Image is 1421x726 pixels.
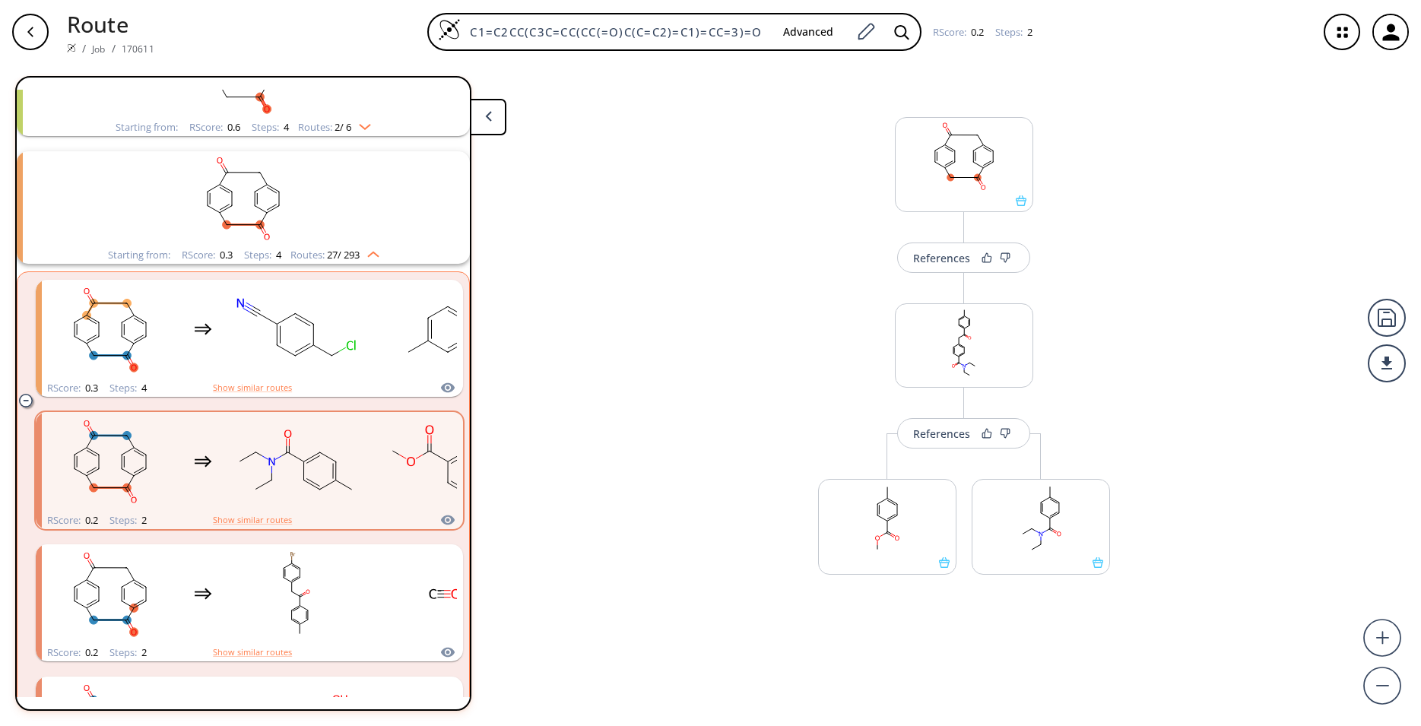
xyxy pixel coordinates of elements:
svg: COC(=O)c1ccc(C)cc1 [379,414,516,509]
div: Routes: [298,122,371,132]
svg: COC(=O)c1ccc(C)cc1 [819,480,956,557]
input: Enter SMILES [461,24,771,40]
div: RScore : [182,250,233,260]
span: 0.2 [969,25,984,39]
div: Steps : [109,383,147,393]
div: Steps : [995,27,1032,37]
li: / [82,40,86,56]
div: RScore : [47,648,98,658]
div: Starting from: [116,122,178,132]
span: 0.3 [83,381,98,395]
div: RScore : [47,383,98,393]
svg: O=C1Cc2ccc(cc2)C(=O)Cc2ccc1cc2 [42,547,179,642]
button: Advanced [771,18,845,46]
img: Logo Spaya [438,18,461,41]
div: Steps : [244,250,281,260]
div: Routes: [290,250,379,260]
svg: CCN(CC)C(=O)c1ccc(CC(=O)c2ccc(C)cc2)cc1 [896,304,1032,382]
div: Starting from: [108,250,170,260]
span: 4 [274,248,281,262]
svg: CCN(CC)C(=O)c1ccc(C)cc1 [972,480,1109,557]
button: Show similar routes [213,381,292,395]
li: / [112,40,116,56]
img: Down [351,118,371,130]
button: References [897,418,1030,449]
svg: O=C1Cc2ccc(cc2)C(=O)Cc2ccc1cc2 [896,118,1032,195]
svg: O=C1Cc2ccc(cc2)C(=O)Cc2ccc1cc2 [46,151,441,246]
button: References [897,243,1030,273]
svg: Cc1ccc(I)cc1 [379,282,516,377]
span: 27 / 293 [327,250,360,260]
span: 0.2 [83,513,98,527]
div: References [913,429,970,439]
span: 4 [281,120,289,134]
p: Route [67,8,154,40]
svg: N#Cc1ccc(CCl)cc1 [227,282,364,377]
a: Job [92,43,105,55]
svg: O=C1Cc2ccc(cc2)C(=O)Cc2ccc1cc2 [42,282,179,377]
svg: CCN(CC)C(=O)c1ccc(C)cc1 [227,414,364,509]
div: RScore : [933,27,984,37]
img: Spaya logo [67,43,76,52]
a: 170611 [122,43,154,55]
span: 2 [139,513,147,527]
div: RScore : [189,122,240,132]
span: 2 / 6 [335,122,351,132]
div: Steps : [109,515,147,525]
img: Up [360,246,379,258]
svg: [C-]#[O+] [379,547,516,642]
span: 2 [139,645,147,659]
span: 4 [139,381,147,395]
button: Show similar routes [213,513,292,527]
span: 0.2 [83,645,98,659]
div: Steps : [252,122,289,132]
div: RScore : [47,515,98,525]
button: Show similar routes [213,645,292,659]
svg: Cc1ccc(C(=O)Cc2ccc(Br)cc2)cc1 [227,547,364,642]
span: 0.3 [217,248,233,262]
div: References [913,253,970,263]
span: 2 [1025,25,1032,39]
span: 0.6 [225,120,240,134]
svg: O=C1Cc2ccc(cc2)C(=O)Cc2ccc1cc2 [42,414,179,509]
div: Steps : [109,648,147,658]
